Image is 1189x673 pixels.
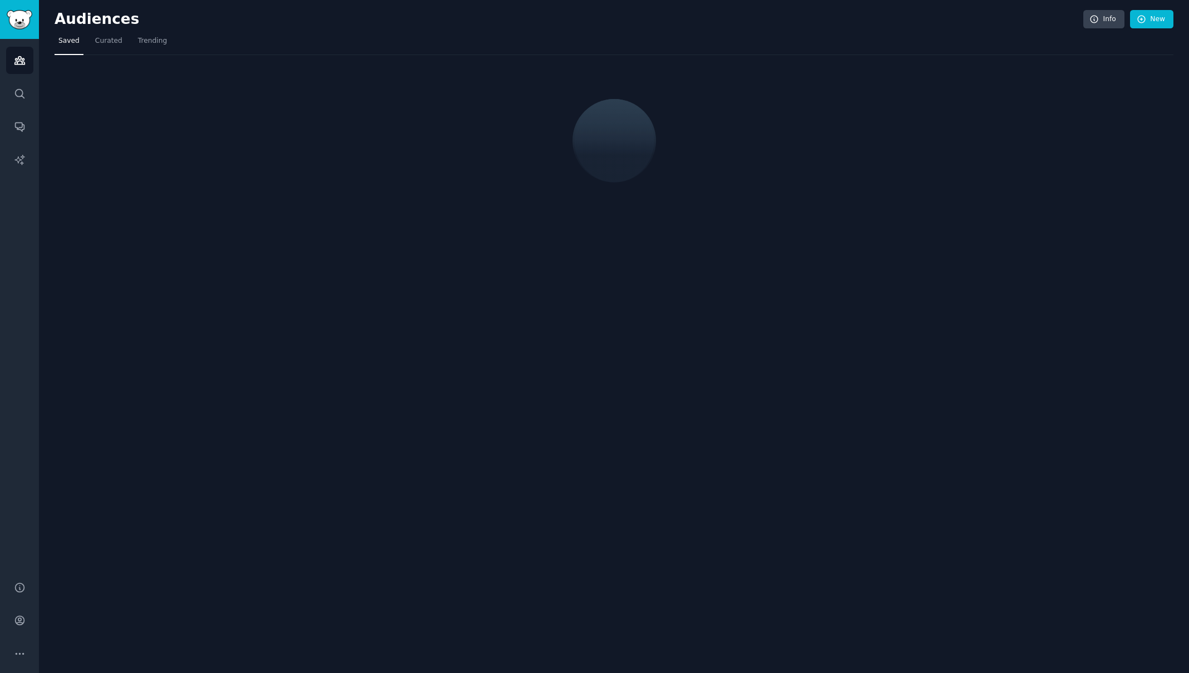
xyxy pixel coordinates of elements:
a: Curated [91,32,126,55]
a: New [1130,10,1173,29]
span: Curated [95,36,122,46]
h2: Audiences [55,11,1083,28]
a: Saved [55,32,83,55]
span: Saved [58,36,80,46]
a: Trending [134,32,171,55]
a: Info [1083,10,1124,29]
span: Trending [138,36,167,46]
img: GummySearch logo [7,10,32,29]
